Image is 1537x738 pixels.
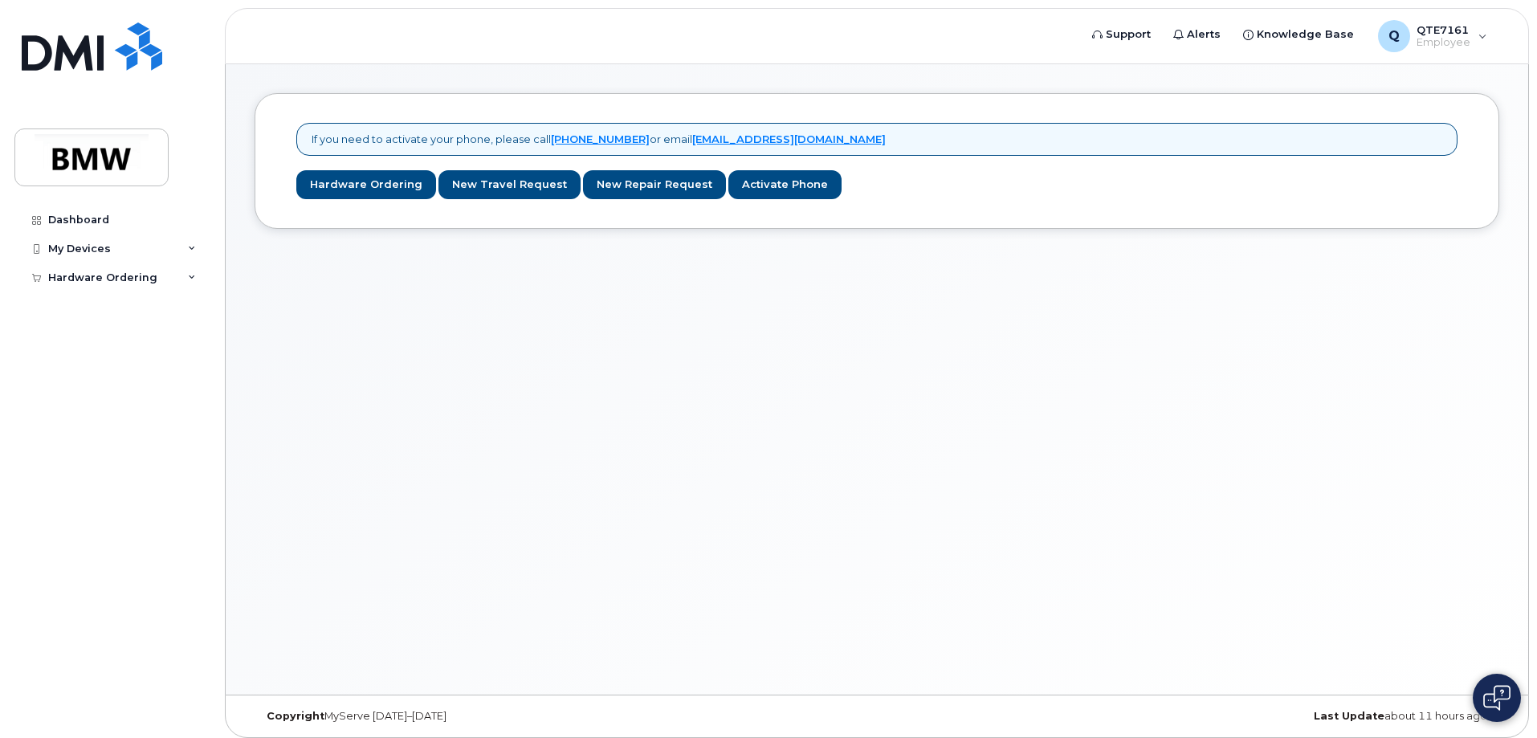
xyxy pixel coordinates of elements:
[296,170,436,200] a: Hardware Ordering
[255,710,670,723] div: MyServe [DATE]–[DATE]
[551,133,650,145] a: [PHONE_NUMBER]
[692,133,886,145] a: [EMAIL_ADDRESS][DOMAIN_NAME]
[583,170,726,200] a: New Repair Request
[1084,710,1499,723] div: about 11 hours ago
[1314,710,1384,722] strong: Last Update
[438,170,581,200] a: New Travel Request
[267,710,324,722] strong: Copyright
[312,132,886,147] p: If you need to activate your phone, please call or email
[728,170,842,200] a: Activate Phone
[1483,685,1510,711] img: Open chat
